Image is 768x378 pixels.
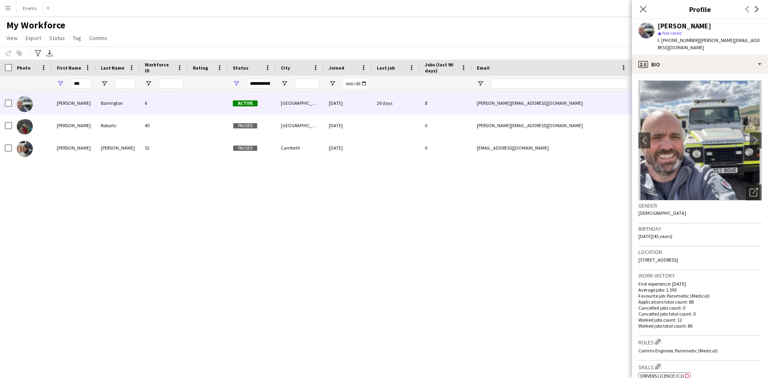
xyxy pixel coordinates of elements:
[276,92,324,114] div: [GEOGRAPHIC_DATA]
[638,287,762,293] p: Average jobs: 1.593
[638,233,672,239] span: [DATE] (43 years)
[638,317,762,323] p: Worked jobs count: 12
[89,34,107,42] span: Comms
[324,137,372,159] div: [DATE]
[638,362,762,371] h3: Skills
[638,281,762,287] p: First experience: [DATE]
[472,114,632,136] div: [PERSON_NAME][EMAIL_ADDRESS][DOMAIN_NAME]
[658,37,760,50] span: | [PERSON_NAME][EMAIL_ADDRESS][DOMAIN_NAME]
[96,92,140,114] div: Barrington
[425,62,458,74] span: Jobs (last 90 days)
[472,92,632,114] div: [PERSON_NAME][EMAIL_ADDRESS][DOMAIN_NAME]
[638,299,762,305] p: Applications total count: 88
[491,79,627,88] input: Email Filter Input
[17,65,30,71] span: Photo
[22,33,44,43] a: Export
[420,137,472,159] div: 0
[638,202,762,209] h3: Gender
[52,137,96,159] div: [PERSON_NAME]
[33,48,43,58] app-action-btn: Advanced filters
[329,65,344,71] span: Joined
[6,19,65,31] span: My Workforce
[145,80,152,87] button: Open Filter Menu
[73,34,81,42] span: Tag
[638,293,762,299] p: Favourite job: Paramedic (Medical)
[159,79,183,88] input: Workforce ID Filter Input
[140,92,188,114] div: 6
[638,305,762,311] p: Cancelled jobs count: 0
[658,22,711,30] div: [PERSON_NAME]
[233,145,258,151] span: Paused
[658,37,699,43] span: t. [PHONE_NUMBER]
[26,34,41,42] span: Export
[140,137,188,159] div: 52
[477,80,484,87] button: Open Filter Menu
[638,257,678,263] span: [STREET_ADDRESS]
[3,33,21,43] a: View
[420,92,472,114] div: 8
[70,33,84,43] a: Tag
[101,65,124,71] span: Last Name
[638,225,762,232] h3: Birthday
[638,323,762,329] p: Worked jobs total count: 86
[71,79,91,88] input: First Name Filter Input
[145,62,174,74] span: Workforce ID
[746,184,762,200] div: Open photos pop-in
[343,79,367,88] input: Joined Filter Input
[477,65,490,71] span: Email
[115,79,135,88] input: Last Name Filter Input
[295,79,319,88] input: City Filter Input
[276,137,324,159] div: Carnforth
[377,65,395,71] span: Last job
[632,4,768,14] h3: Profile
[233,80,240,87] button: Open Filter Menu
[233,100,258,106] span: Active
[17,118,33,134] img: Gareth Robarts
[662,30,682,36] span: Not rated
[632,55,768,74] div: Bio
[49,34,65,42] span: Status
[57,65,81,71] span: First Name
[281,80,288,87] button: Open Filter Menu
[52,92,96,114] div: [PERSON_NAME]
[638,248,762,256] h3: Location
[96,114,140,136] div: Robarts
[638,338,762,346] h3: Roles
[17,141,33,157] img: Gary Baker
[638,348,718,354] span: Comms Engineer, Paramedic (Medical)
[52,114,96,136] div: [PERSON_NAME]
[372,92,420,114] div: 26 days
[86,33,110,43] a: Comms
[16,0,43,16] button: Events
[45,48,54,58] app-action-btn: Export XLSX
[638,272,762,279] h3: Work history
[281,65,290,71] span: City
[472,137,632,159] div: [EMAIL_ADDRESS][DOMAIN_NAME]
[233,65,248,71] span: Status
[233,123,258,129] span: Paused
[276,114,324,136] div: [GEOGRAPHIC_DATA]
[638,311,762,317] p: Cancelled jobs total count: 0
[6,34,18,42] span: View
[46,33,68,43] a: Status
[638,80,762,200] img: Crew avatar or photo
[140,114,188,136] div: 40
[638,210,686,216] span: [DEMOGRAPHIC_DATA]
[420,114,472,136] div: 0
[96,137,140,159] div: [PERSON_NAME]
[329,80,336,87] button: Open Filter Menu
[57,80,64,87] button: Open Filter Menu
[101,80,108,87] button: Open Filter Menu
[324,114,372,136] div: [DATE]
[17,96,33,112] img: Gareth Barrington
[324,92,372,114] div: [DATE]
[193,65,208,71] span: Rating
